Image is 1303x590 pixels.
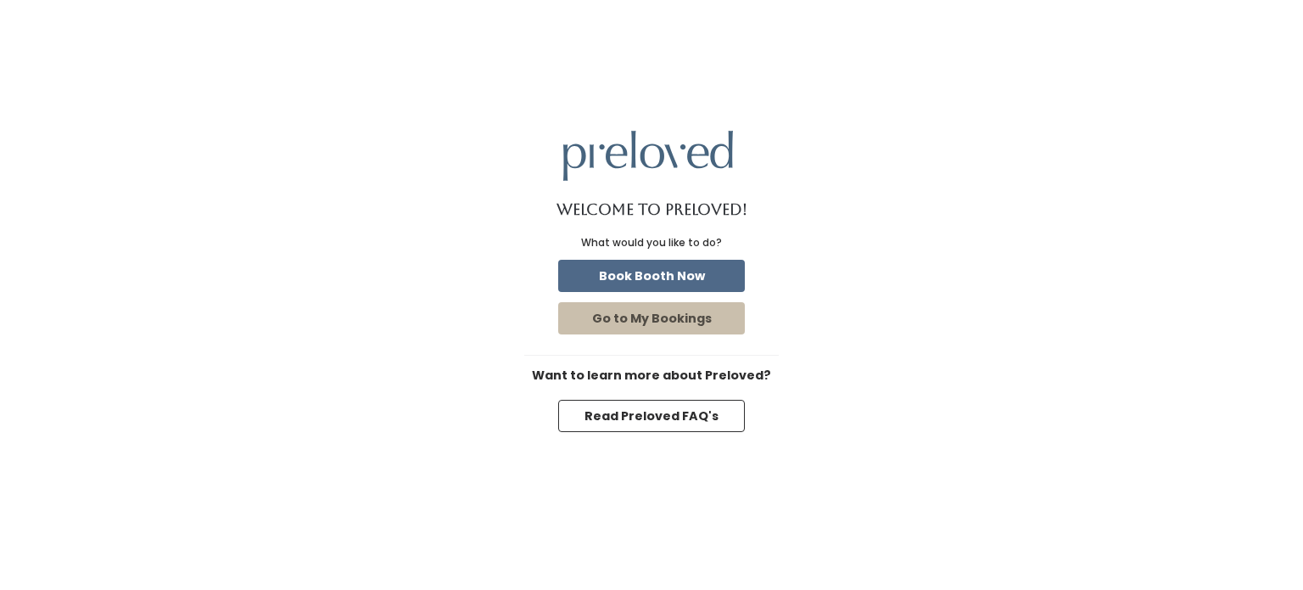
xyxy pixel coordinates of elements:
h1: Welcome to Preloved! [556,201,747,218]
img: preloved logo [563,131,733,181]
a: Go to My Bookings [555,299,748,338]
div: What would you like to do? [581,235,722,250]
button: Read Preloved FAQ's [558,400,745,432]
h6: Want to learn more about Preloved? [524,369,779,383]
button: Book Booth Now [558,260,745,292]
button: Go to My Bookings [558,302,745,334]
